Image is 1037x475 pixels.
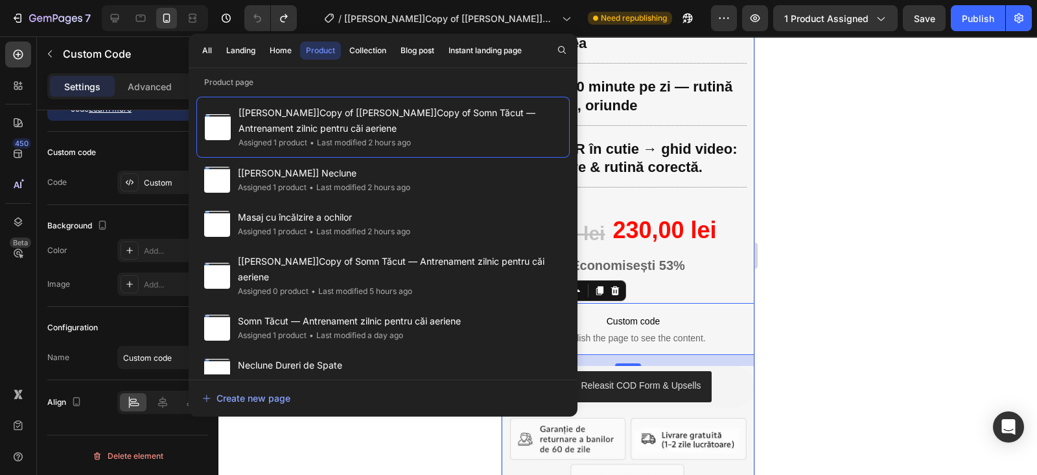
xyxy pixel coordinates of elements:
[311,286,316,296] span: •
[226,45,255,56] div: Landing
[47,217,110,235] div: Background
[47,245,67,256] div: Color
[128,80,172,93] p: Advanced
[307,329,403,342] div: Last modified a day ago
[443,42,528,60] button: Instant landing page
[502,36,754,475] iframe: Design area
[85,10,91,26] p: 7
[307,373,403,386] div: Last modified a day ago
[144,279,205,291] div: Add...
[309,285,412,298] div: Last modified 5 hours ago
[238,358,403,373] span: Neclune Dureri de Spate
[270,45,292,56] div: Home
[903,5,946,31] button: Save
[307,136,411,149] div: Last modified 2 hours ago
[64,80,100,93] p: Settings
[92,448,163,464] div: Delete element
[244,5,297,31] div: Undo/Redo
[914,13,935,24] span: Save
[300,42,341,60] button: Product
[144,177,205,189] div: Custom
[238,181,307,194] div: Assigned 1 product
[220,42,261,60] button: Landing
[349,45,386,56] div: Collection
[202,385,565,411] button: Create new page
[238,285,309,298] div: Assigned 0 product
[10,237,31,248] div: Beta
[395,42,440,60] button: Blog post
[202,45,212,56] div: All
[238,225,307,238] div: Assigned 1 product
[196,42,218,60] button: All
[449,45,522,56] div: Instant landing page
[47,278,70,290] div: Image
[47,446,208,467] button: Delete element
[307,181,410,194] div: Last modified 2 hours ago
[238,254,562,285] span: [[PERSON_NAME]]Copy of Somn Tăcut — Antrenament zilnic pentru căi aeriene
[63,46,173,62] p: Custom Code
[401,45,434,56] div: Blog post
[951,5,1005,31] button: Publish
[264,42,297,60] button: Home
[47,352,69,363] div: Name
[238,313,461,329] span: Somn Tăcut — Antrenament zilnic pentru căi aeriene
[8,381,245,472] img: image_demo.jpg
[47,394,84,411] div: Align
[344,42,392,60] button: Collection
[238,165,410,181] span: [[PERSON_NAME]] Neclune
[309,226,314,236] span: •
[202,391,290,405] div: Create new page
[5,5,97,31] button: 7
[962,12,994,25] div: Publish
[239,105,561,136] span: [[PERSON_NAME]]Copy of [[PERSON_NAME]]Copy of Somn Tăcut — Antrenament zilnic pentru căi aeriene
[47,147,96,158] div: Custom code
[307,225,410,238] div: Last modified 2 hours ago
[310,138,314,147] span: •
[306,45,335,56] div: Product
[144,245,205,257] div: Add...
[338,12,342,25] span: /
[773,5,898,31] button: 1 product assigned
[47,322,98,334] div: Configuration
[238,329,307,342] div: Assigned 1 product
[309,182,314,192] span: •
[344,12,557,25] span: [[PERSON_NAME]]Copy of [[PERSON_NAME]]Copy of Somn Tăcut — Antrenament zilnic pentru căi aeriene
[238,210,410,225] span: Masaj cu încălzire a ochilor
[47,177,67,188] div: Code
[189,76,577,89] p: Product page
[601,12,667,24] span: Need republishing
[309,330,314,340] span: •
[784,12,868,25] span: 1 product assigned
[239,136,307,149] div: Assigned 1 product
[12,138,31,149] div: 450
[238,373,307,386] div: Assigned 1 product
[993,411,1024,443] div: Open Intercom Messenger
